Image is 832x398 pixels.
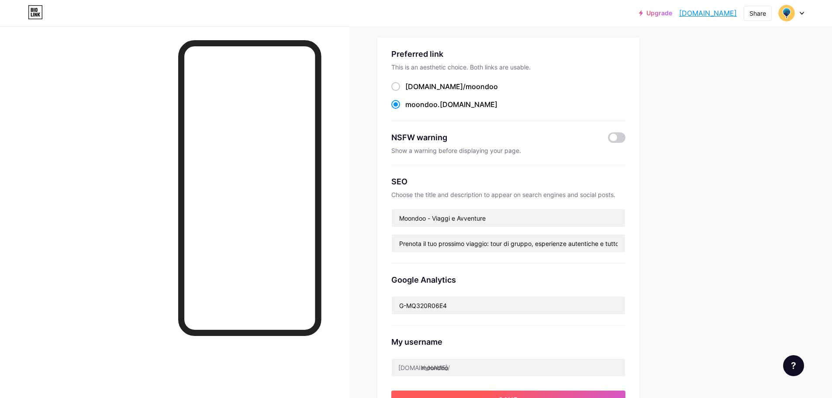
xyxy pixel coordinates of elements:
div: [DOMAIN_NAME]/ [405,81,498,92]
a: Upgrade [639,10,672,17]
a: [DOMAIN_NAME] [679,8,737,18]
img: moondoo [778,5,795,21]
div: NSFW warning [391,132,595,143]
div: Show a warning before displaying your page. [391,147,625,154]
div: This is an aesthetic choice. Both links are usable. [391,63,625,71]
div: Choose the title and description to appear on search engines and social posts. [391,191,625,198]
span: moondoo [466,82,498,91]
div: .[DOMAIN_NAME] [405,99,497,110]
div: [DOMAIN_NAME]/ [398,363,450,372]
div: Preferred link [391,48,625,60]
input: Description (max 160 chars) [392,235,625,252]
input: Title [392,209,625,227]
div: Share [749,9,766,18]
div: My username [391,336,625,348]
span: moondoo [405,100,438,109]
div: SEO [391,176,625,187]
input: username [392,359,625,376]
input: G-XXXXXXXXXX [392,297,625,314]
div: Google Analytics [391,274,625,286]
